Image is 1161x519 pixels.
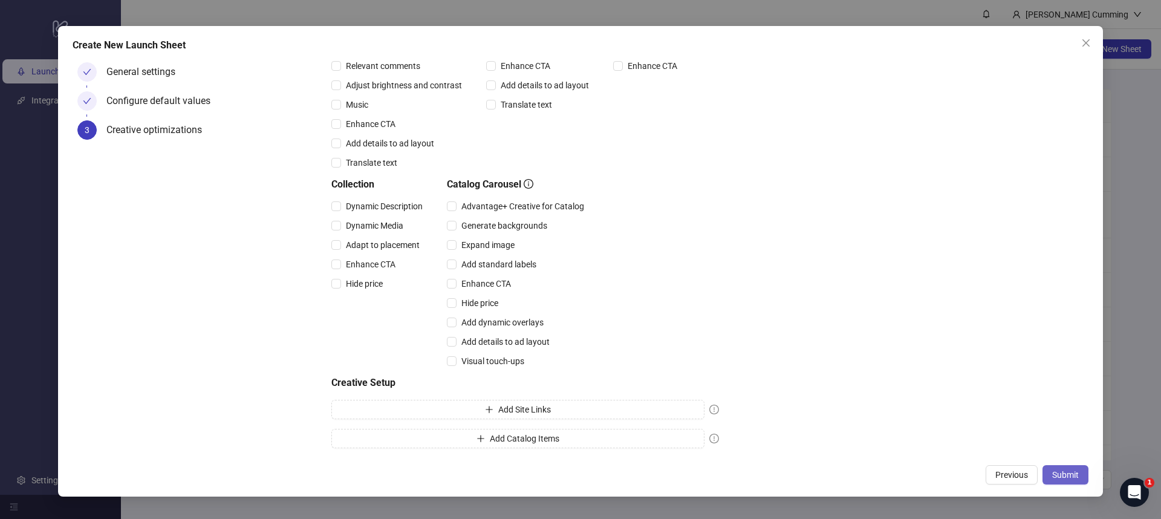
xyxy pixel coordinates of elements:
[485,405,493,414] span: plus
[341,258,400,271] span: Enhance CTA
[498,405,551,414] span: Add Site Links
[331,400,704,419] button: Add Site Links
[1145,478,1154,488] span: 1
[1042,465,1088,485] button: Submit
[331,429,704,448] button: Add Catalog Items
[341,156,402,169] span: Translate text
[457,258,541,271] span: Add standard labels
[1120,478,1149,507] iframe: Intercom live chat
[341,137,439,150] span: Add details to ad layout
[447,177,589,192] h5: Catalog Carousel
[106,91,220,111] div: Configure default values
[709,405,719,414] span: exclamation-circle
[341,200,428,213] span: Dynamic Description
[457,277,516,290] span: Enhance CTA
[457,354,529,368] span: Visual touch-ups
[457,316,548,329] span: Add dynamic overlays
[341,238,424,252] span: Adapt to placement
[496,79,594,92] span: Add details to ad layout
[496,98,557,111] span: Translate text
[341,117,400,131] span: Enhance CTA
[457,238,519,252] span: Expand image
[995,470,1028,480] span: Previous
[1076,33,1096,53] button: Close
[709,434,719,443] span: exclamation-circle
[106,120,212,140] div: Creative optimizations
[457,200,589,213] span: Advantage+ Creative for Catalog
[341,98,373,111] span: Music
[457,219,552,232] span: Generate backgrounds
[83,68,91,76] span: check
[85,125,89,135] span: 3
[524,179,533,189] span: info-circle
[490,434,559,443] span: Add Catalog Items
[83,97,91,105] span: check
[341,59,425,73] span: Relevant comments
[331,177,428,192] h5: Collection
[986,465,1038,485] button: Previous
[341,277,388,290] span: Hide price
[341,219,408,232] span: Dynamic Media
[341,79,467,92] span: Adjust brightness and contrast
[457,296,503,310] span: Hide price
[623,59,682,73] span: Enhance CTA
[106,62,185,82] div: General settings
[457,335,554,348] span: Add details to ad layout
[1052,470,1079,480] span: Submit
[496,59,555,73] span: Enhance CTA
[476,434,485,443] span: plus
[1081,38,1091,48] span: close
[73,38,1088,53] div: Create New Launch Sheet
[331,376,719,390] h5: Creative Setup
